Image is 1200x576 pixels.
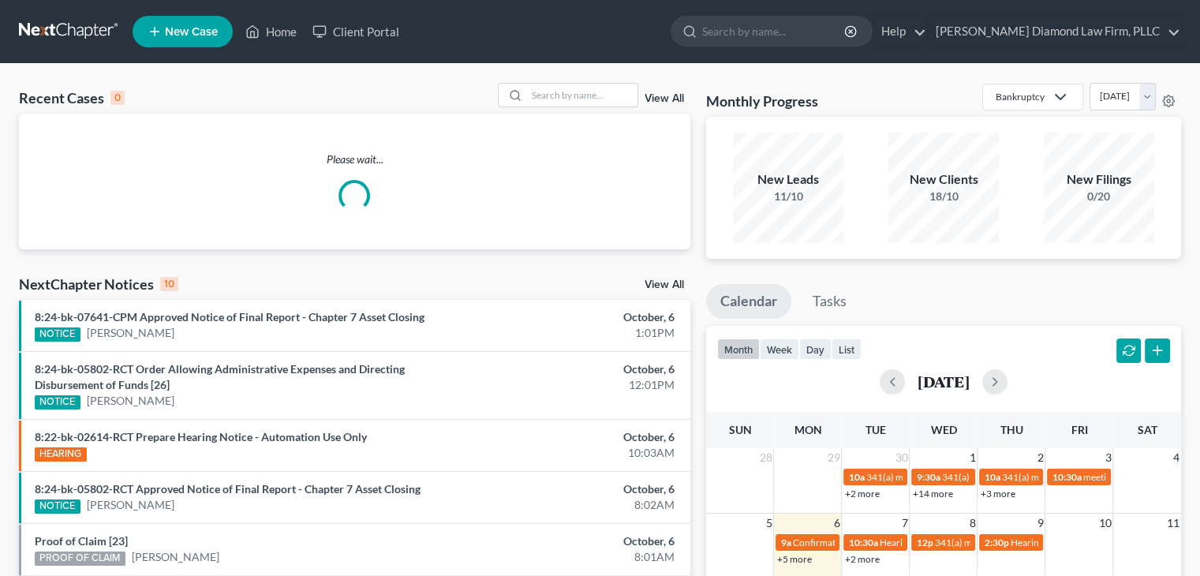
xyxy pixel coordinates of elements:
div: 0 [110,91,125,105]
span: 10a [848,471,864,483]
span: Hearing for [PERSON_NAME] & [PERSON_NAME] [879,537,1086,548]
span: 29 [825,448,841,467]
div: 10 [160,277,178,291]
div: 11/10 [733,189,843,204]
span: 3 [1103,448,1112,467]
span: Thu [1000,423,1022,436]
div: NOTICE [35,327,80,342]
span: Fri [1071,423,1087,436]
a: 8:24-bk-07641-CPM Approved Notice of Final Report - Chapter 7 Asset Closing [35,310,424,324]
button: month [717,338,760,360]
div: New Filings [1044,170,1154,189]
span: 8 [967,514,977,533]
span: 341(a) meeting for [PERSON_NAME] [934,537,1086,548]
a: +2 more [844,488,879,499]
span: Tue [865,423,886,436]
span: 10 [1097,514,1112,533]
a: View All [645,279,684,290]
div: 10:03AM [472,445,675,461]
a: 8:22-bk-02614-RCT Prepare Hearing Notice - Automation Use Only [35,430,367,443]
span: 10:30a [1052,471,1081,483]
span: 341(a) meeting for [PERSON_NAME] [1001,471,1153,483]
a: [PERSON_NAME] [87,497,174,513]
span: Sat [1137,423,1157,436]
div: October, 6 [472,429,675,445]
a: View All [645,93,684,104]
div: NOTICE [35,395,80,410]
span: New Case [165,26,218,38]
a: Proof of Claim [23] [35,534,128,548]
div: 8:01AM [472,549,675,565]
div: October, 6 [472,533,675,549]
span: 7 [899,514,909,533]
div: 8:02AM [472,497,675,513]
div: New Leads [733,170,843,189]
a: [PERSON_NAME] [132,549,219,565]
a: Help [873,17,926,46]
div: October, 6 [472,481,675,497]
div: Recent Cases [19,88,125,107]
a: +3 more [980,488,1015,499]
div: October, 6 [472,361,675,377]
a: +5 more [776,553,811,565]
span: 2:30p [984,537,1008,548]
p: Please wait... [19,151,690,167]
span: 9a [780,537,791,548]
a: Calendar [706,284,791,319]
div: NOTICE [35,499,80,514]
span: 6 [832,514,841,533]
input: Search by name... [527,84,637,107]
span: Sun [728,423,751,436]
div: 0/20 [1044,189,1154,204]
a: [PERSON_NAME] [87,325,174,341]
button: day [799,338,832,360]
div: PROOF OF CLAIM [35,552,125,566]
span: 11 [1165,514,1181,533]
span: 10:30a [848,537,877,548]
span: 28 [757,448,773,467]
a: +2 more [844,553,879,565]
a: +14 more [912,488,952,499]
span: 9:30a [916,471,940,483]
span: Mon [794,423,821,436]
span: 341(a) meeting for [PERSON_NAME] [941,471,1093,483]
span: 10a [984,471,1000,483]
span: 5 [764,514,773,533]
span: Confirmation Hearing for [PERSON_NAME] [792,537,973,548]
div: Bankruptcy [996,90,1045,103]
input: Search by name... [702,17,847,46]
div: 12:01PM [472,377,675,393]
a: [PERSON_NAME] [87,393,174,409]
button: week [760,338,799,360]
h3: Monthly Progress [706,92,818,110]
a: 8:24-bk-05802-RCT Order Allowing Administrative Expenses and Directing Disbursement of Funds [26] [35,362,405,391]
div: October, 6 [472,309,675,325]
span: 1 [967,448,977,467]
span: 341(a) meeting for [PERSON_NAME] [865,471,1018,483]
div: NextChapter Notices [19,275,178,294]
a: 8:24-bk-05802-RCT Approved Notice of Final Report - Chapter 7 Asset Closing [35,482,421,496]
div: HEARING [35,447,87,462]
span: 4 [1172,448,1181,467]
span: 12p [916,537,933,548]
div: New Clients [888,170,999,189]
h2: [DATE] [918,373,970,390]
button: list [832,338,862,360]
a: Client Portal [305,17,407,46]
span: 30 [893,448,909,467]
a: [PERSON_NAME] Diamond Law Firm, PLLC [928,17,1180,46]
div: 18/10 [888,189,999,204]
span: 9 [1035,514,1045,533]
a: Home [237,17,305,46]
span: 2 [1035,448,1045,467]
div: 1:01PM [472,325,675,341]
a: Tasks [798,284,861,319]
span: Wed [930,423,956,436]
